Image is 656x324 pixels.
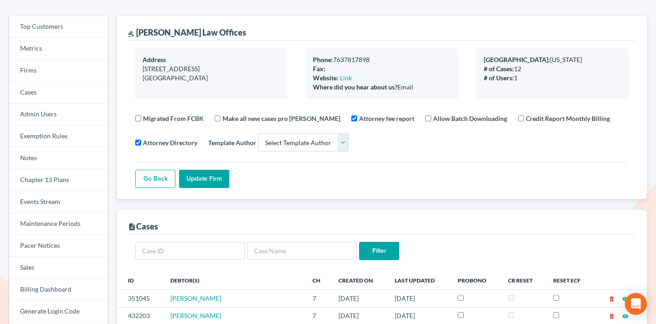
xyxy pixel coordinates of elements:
[143,73,280,83] div: [GEOGRAPHIC_DATA]
[313,74,339,82] b: Website:
[143,114,204,123] label: Migrated From FCBK
[484,74,514,82] b: # of Users:
[208,138,256,147] label: Template Author
[313,56,333,63] b: Phone:
[135,242,245,260] input: Case ID
[179,170,229,188] input: Update Firm
[313,65,325,73] b: Fax:
[484,55,621,64] div: [US_STATE]
[622,312,629,319] a: visibility
[501,271,546,289] th: CR Reset
[9,169,108,191] a: Chapter 13 Plans
[331,290,387,307] td: [DATE]
[387,271,450,289] th: Last Updated
[9,279,108,301] a: Billing Dashboard
[128,221,158,232] div: Cases
[433,114,507,123] label: Allow Batch Downloading
[128,31,134,37] i: gavel
[143,64,280,73] div: [STREET_ADDRESS]
[484,64,621,73] div: 12
[359,242,399,260] input: Filter
[313,83,450,92] div: Email
[163,271,305,289] th: Debtor(s)
[622,313,629,319] i: visibility
[9,301,108,323] a: Generate Login Code
[608,294,615,302] a: delete_forever
[117,271,163,289] th: ID
[9,38,108,60] a: Metrics
[625,293,647,315] div: Open Intercom Messenger
[117,290,163,307] td: 351045
[622,296,629,302] i: visibility
[608,313,615,319] i: delete_forever
[9,257,108,279] a: Sales
[484,65,514,73] b: # of Cases:
[9,235,108,257] a: Pacer Notices
[170,312,221,319] a: [PERSON_NAME]
[9,147,108,169] a: Notes
[135,170,175,188] a: Go Back
[622,294,629,302] a: visibility
[128,27,246,38] div: [PERSON_NAME] Law Offices
[608,312,615,319] a: delete_forever
[9,104,108,125] a: Admin Users
[331,271,387,289] th: Created On
[305,290,331,307] td: 7
[313,55,450,64] div: 7637817898
[9,191,108,213] a: Events Stream
[9,213,108,235] a: Maintenance Periods
[222,114,340,123] label: Make all new cases pro [PERSON_NAME]
[484,73,621,83] div: 1
[608,296,615,302] i: delete_forever
[9,82,108,104] a: Cases
[170,294,221,302] a: [PERSON_NAME]
[9,16,108,38] a: Top Customers
[387,290,450,307] td: [DATE]
[450,271,500,289] th: ProBono
[9,60,108,82] a: Firms
[313,83,397,91] b: Where did you hear about us?
[143,56,166,63] b: Address
[359,114,414,123] label: Attorney fee report
[247,242,357,260] input: Case Name
[484,56,550,63] b: [GEOGRAPHIC_DATA]:
[340,74,352,82] a: Link
[305,271,331,289] th: Ch
[9,125,108,147] a: Exemption Rules
[526,114,610,123] label: Credit Report Monthly Billing
[143,138,197,147] label: Attorney Directory
[546,271,594,289] th: Reset ECF
[128,223,136,231] i: description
